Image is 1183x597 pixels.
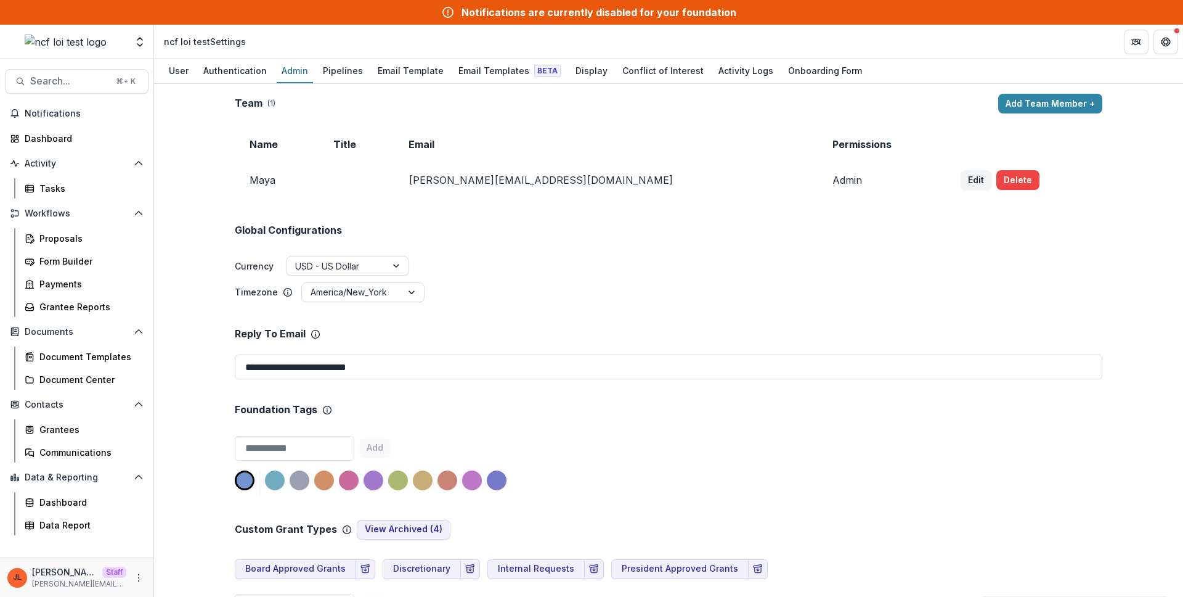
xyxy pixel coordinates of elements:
[39,373,139,386] div: Document Center
[5,154,148,173] button: Open Activity
[235,328,306,340] p: Reply To Email
[357,520,450,540] button: View Archived (4)
[584,559,604,579] button: Archive Grant Type
[198,59,272,83] a: Authentication
[39,255,139,268] div: Form Builder
[235,224,342,236] h2: Global Configurations
[818,128,946,160] td: Permissions
[102,567,126,578] p: Staff
[5,322,148,342] button: Open Documents
[32,578,126,590] p: [PERSON_NAME][EMAIL_ADDRESS][DOMAIN_NAME]
[39,423,139,436] div: Grantees
[20,178,148,199] a: Tasks
[235,97,262,109] h2: Team
[5,128,148,149] a: Dashboard
[961,170,991,190] button: Edit
[25,327,129,337] span: Documents
[235,286,278,298] p: Timezone
[20,251,148,271] a: Form Builder
[5,104,148,123] button: Notifications
[5,467,148,487] button: Open Data & Reporting
[20,274,148,294] a: Payments
[318,62,368,80] div: Pipelines
[783,62,867,80] div: Onboarding Form
[996,170,1039,190] button: Delete
[131,30,148,54] button: Open entity switcher
[131,570,146,585] button: More
[32,566,97,578] p: [PERSON_NAME]
[30,75,108,87] span: Search...
[39,496,139,509] div: Dashboard
[164,59,193,83] a: User
[356,559,375,579] button: Archive Grant Type
[20,419,148,440] a: Grantees
[20,228,148,249] a: Proposals
[20,515,148,535] a: Data Report
[164,62,193,80] div: User
[394,128,818,160] td: Email
[235,524,337,535] h2: Custom Grant Types
[25,159,129,169] span: Activity
[39,232,139,245] div: Proposals
[1124,30,1148,54] button: Partners
[159,33,251,51] nav: breadcrumb
[39,300,139,313] div: Grantee Reports
[113,75,138,88] div: ⌘ + K
[25,109,144,119] span: Notifications
[713,62,778,80] div: Activity Logs
[235,260,274,273] label: Currency
[235,559,356,579] button: Board Approved Grants
[277,62,313,80] div: Admin
[998,94,1102,113] button: Add Team Member +
[25,35,107,49] img: ncf loi test logo
[20,442,148,463] a: Communications
[13,574,22,582] div: Jeanne Locker
[617,59,709,83] a: Conflict of Interest
[373,62,449,80] div: Email Template
[39,519,139,532] div: Data Report
[164,35,246,48] div: ncf loi test Settings
[318,59,368,83] a: Pipelines
[783,59,867,83] a: Onboarding Form
[461,5,736,20] div: Notifications are currently disabled for your foundation
[5,204,148,223] button: Open Workflows
[39,182,139,195] div: Tasks
[487,559,585,579] button: Internal Requests
[235,404,317,416] p: Foundation Tags
[453,62,566,80] div: Email Templates
[818,160,946,200] td: Admin
[748,559,768,579] button: Archive Grant Type
[373,59,449,83] a: Email Template
[25,208,129,219] span: Workflows
[534,65,561,77] span: Beta
[319,128,394,160] td: Title
[20,369,148,390] a: Document Center
[611,559,749,579] button: President Approved Grants
[20,492,148,513] a: Dashboard
[359,438,391,458] button: Add
[198,62,272,80] div: Authentication
[20,347,148,367] a: Document Templates
[39,278,139,290] div: Payments
[383,559,461,579] button: Discretionary
[394,160,818,200] td: [PERSON_NAME][EMAIL_ADDRESS][DOMAIN_NAME]
[267,98,275,109] p: ( 1 )
[5,69,148,94] button: Search...
[235,128,319,160] td: Name
[1153,30,1178,54] button: Get Help
[5,395,148,414] button: Open Contacts
[453,59,566,83] a: Email Templates Beta
[20,297,148,317] a: Grantee Reports
[39,350,139,363] div: Document Templates
[25,400,129,410] span: Contacts
[235,160,319,200] td: Maya
[25,132,139,145] div: Dashboard
[25,472,129,483] span: Data & Reporting
[277,59,313,83] a: Admin
[571,62,612,80] div: Display
[39,446,139,459] div: Communications
[713,59,778,83] a: Activity Logs
[617,62,709,80] div: Conflict of Interest
[571,59,612,83] a: Display
[460,559,480,579] button: Archive Grant Type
